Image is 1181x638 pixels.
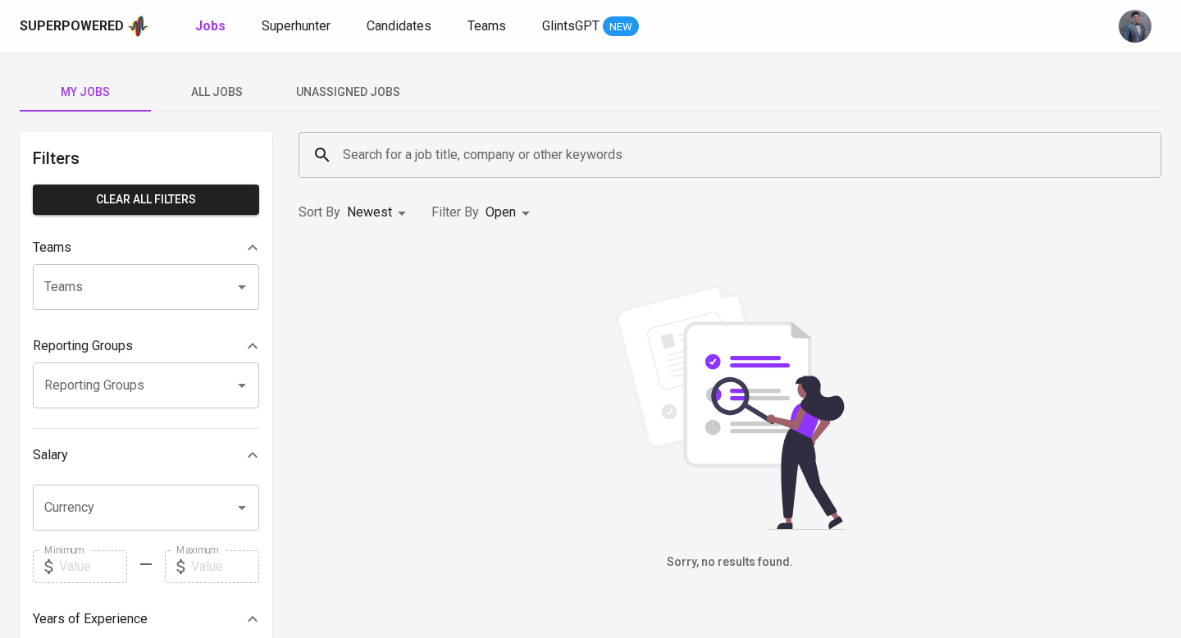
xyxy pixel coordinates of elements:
img: jhon@glints.com [1119,10,1151,43]
p: Reporting Groups [33,336,133,356]
button: Open [230,496,253,519]
span: NEW [603,19,639,35]
input: Value [191,550,259,583]
div: Reporting Groups [33,330,259,362]
span: Unassigned Jobs [292,82,404,103]
a: Superhunter [262,16,334,37]
span: Clear All filters [46,189,246,210]
div: Teams [33,231,259,264]
p: Filter By [431,203,479,222]
button: Open [230,276,253,298]
div: Newest [347,198,412,228]
a: Candidates [367,16,435,37]
p: Newest [347,203,392,222]
span: Superhunter [262,18,331,34]
a: Teams [467,16,509,37]
h6: Filters [33,145,259,171]
p: Years of Experience [33,609,148,629]
h6: Sorry, no results found. [299,554,1161,572]
button: Open [230,374,253,397]
img: app logo [127,14,149,39]
div: Years of Experience [33,603,259,636]
span: My Jobs [30,82,141,103]
span: Candidates [367,18,431,34]
span: GlintsGPT [542,18,600,34]
p: Salary [33,445,68,465]
b: Jobs [195,18,226,34]
div: Open [486,198,536,228]
input: Value [59,550,127,583]
div: Superpowered [20,17,124,36]
a: Jobs [195,16,229,37]
a: GlintsGPT NEW [542,16,639,37]
a: Superpoweredapp logo [20,14,149,39]
p: Teams [33,238,71,257]
button: Clear All filters [33,185,259,215]
div: Salary [33,439,259,472]
p: Sort By [299,203,340,222]
span: Teams [467,18,506,34]
img: file_searching.svg [607,284,853,530]
span: All Jobs [161,82,272,103]
span: Open [486,204,516,220]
